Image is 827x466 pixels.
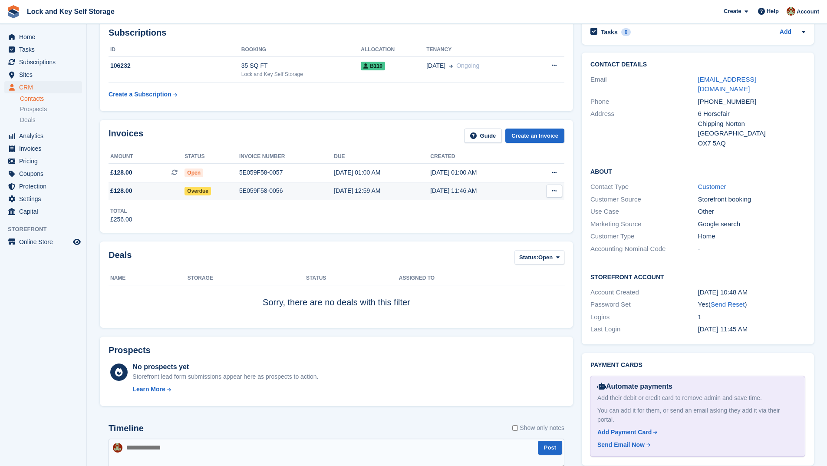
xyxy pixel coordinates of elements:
div: 1 [698,312,805,322]
span: Ongoing [456,62,479,69]
div: Customer Source [590,195,698,205]
span: Create [724,7,741,16]
div: 5E059F58-0057 [239,168,334,177]
span: ( ) [708,301,747,308]
span: Invoices [19,142,71,155]
a: Create an Invoice [505,129,564,143]
a: menu [4,43,82,56]
a: menu [4,130,82,142]
label: Show only notes [512,423,564,433]
span: Status: [519,253,538,262]
h2: Timeline [109,423,144,433]
a: Customer [698,183,726,190]
div: Email [590,75,698,94]
div: Home [698,231,805,241]
th: Created [430,150,527,164]
button: Status: Open [514,250,564,264]
div: No prospects yet [132,362,318,372]
div: Account Created [590,288,698,297]
span: B110 [361,62,385,70]
th: Allocation [361,43,426,57]
a: menu [4,205,82,218]
a: Prospects [20,105,82,114]
a: menu [4,236,82,248]
div: 6 Horsefair [698,109,805,119]
div: [DATE] 12:59 AM [334,186,430,195]
span: Prospects [20,105,47,113]
h2: About [590,167,805,175]
span: Sorry, there are no deals with this filter [263,297,410,307]
div: Phone [590,97,698,107]
span: £128.00 [110,168,132,177]
div: Accounting Nominal Code [590,244,698,254]
span: Online Store [19,236,71,248]
div: [DATE] 01:00 AM [430,168,527,177]
span: Subscriptions [19,56,71,68]
span: Deals [20,116,36,124]
th: Status [185,150,239,164]
span: Capital [19,205,71,218]
a: menu [4,168,82,180]
div: OX7 5AQ [698,139,805,149]
a: Learn More [132,385,318,394]
span: [DATE] [426,61,445,70]
input: Show only notes [512,423,518,433]
div: Automate payments [597,381,798,392]
a: Add Payment Card [597,428,794,437]
div: Contact Type [590,182,698,192]
th: Storage [188,271,306,285]
span: Settings [19,193,71,205]
div: Last Login [590,324,698,334]
div: Other [698,207,805,217]
div: Storefront lead form submissions appear here as prospects to action. [132,372,318,381]
div: Yes [698,300,805,310]
th: Booking [241,43,361,57]
time: 2025-09-03 10:45:47 UTC [698,325,748,333]
span: Account [797,7,819,16]
div: You can add it for them, or send an email asking they add it via their portal. [597,406,798,424]
a: menu [4,56,82,68]
a: Preview store [72,237,82,247]
a: Send Reset [711,301,745,308]
span: Protection [19,180,71,192]
a: Create a Subscription [109,86,177,102]
div: Lock and Key Self Storage [241,70,361,78]
span: Help [767,7,779,16]
div: [GEOGRAPHIC_DATA] [698,129,805,139]
a: menu [4,193,82,205]
div: 0 [621,28,631,36]
span: Coupons [19,168,71,180]
a: menu [4,142,82,155]
button: Post [538,441,562,455]
div: 35 SQ FT [241,61,361,70]
div: [DATE] 10:48 AM [698,288,805,297]
div: Password Set [590,300,698,310]
th: Tenancy [426,43,529,57]
a: [EMAIL_ADDRESS][DOMAIN_NAME] [698,76,756,93]
a: Contacts [20,95,82,103]
a: menu [4,155,82,167]
th: Due [334,150,430,164]
span: £128.00 [110,186,132,195]
h2: Prospects [109,345,151,355]
h2: Invoices [109,129,143,143]
span: CRM [19,81,71,93]
div: - [698,244,805,254]
span: Open [538,253,553,262]
th: Invoice number [239,150,334,164]
img: stora-icon-8386f47178a22dfd0bd8f6a31ec36ba5ce8667c1dd55bd0f319d3a0aa187defe.svg [7,5,20,18]
span: Sites [19,69,71,81]
h2: Contact Details [590,61,805,68]
div: [DATE] 11:46 AM [430,186,527,195]
div: Learn More [132,385,165,394]
div: Use Case [590,207,698,217]
div: Chipping Norton [698,119,805,129]
span: Analytics [19,130,71,142]
a: menu [4,31,82,43]
span: Storefront [8,225,86,234]
div: Storefront booking [698,195,805,205]
span: Tasks [19,43,71,56]
img: Doug Fisher [787,7,795,16]
th: Name [109,271,188,285]
a: menu [4,180,82,192]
